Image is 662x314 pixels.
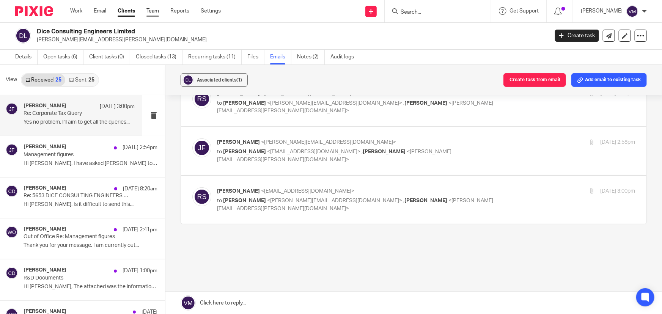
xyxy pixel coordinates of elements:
span: [PERSON_NAME] [217,188,260,194]
p: Hi [PERSON_NAME], I have asked [PERSON_NAME] to get me... [24,160,157,167]
p: R&D Documents [24,275,131,281]
p: Hi [PERSON_NAME], The attached was the information... [24,284,157,290]
img: svg%3E [626,5,638,17]
p: [PERSON_NAME][EMAIL_ADDRESS][PERSON_NAME][DOMAIN_NAME] [37,36,544,44]
a: Settings [201,7,221,15]
a: Reports [170,7,189,15]
a: Notes (2) [297,50,325,64]
a: Create task [555,30,599,42]
h4: [PERSON_NAME] [24,144,66,150]
span: [PERSON_NAME] [404,198,447,203]
span: [PERSON_NAME] [223,100,266,106]
img: svg%3E [192,89,211,108]
p: Out of Office Re: Management figures [24,234,131,240]
p: Thank you for your message. I am currently out... [24,242,157,249]
a: Audit logs [330,50,360,64]
span: <[PERSON_NAME][EMAIL_ADDRESS][DOMAIN_NAME]> [267,198,402,203]
h4: [PERSON_NAME] [24,185,66,192]
img: svg%3E [15,28,31,44]
p: Re: Corporate Tax Query [24,110,113,117]
p: [DATE] 3:00pm [100,103,135,110]
span: [PERSON_NAME] [404,100,447,106]
span: Associated clients [197,78,242,82]
span: [PERSON_NAME] [223,198,266,203]
a: Details [15,50,38,64]
img: svg%3E [6,267,18,279]
a: Open tasks (6) [43,50,83,64]
span: , [362,149,363,154]
span: View [6,76,17,84]
span: , [403,100,404,106]
a: Work [70,7,82,15]
span: [PERSON_NAME] [363,149,406,154]
a: Recurring tasks (11) [188,50,242,64]
p: Management figures [24,152,131,158]
input: Search [400,9,468,16]
div: 25 [88,77,94,83]
a: Team [146,7,159,15]
span: <[PERSON_NAME][EMAIL_ADDRESS][DOMAIN_NAME]> [261,140,396,145]
button: Associated clients(1) [181,73,248,87]
p: [DATE] 2:58pm [600,138,635,146]
p: Yes no problem. I'll aim to get all the queries... [24,119,135,126]
img: Pixie [15,6,53,16]
span: <[EMAIL_ADDRESS][DOMAIN_NAME]> [261,188,354,194]
a: Received25 [22,74,65,86]
img: svg%3E [192,187,211,206]
img: svg%3E [192,138,211,157]
span: to [217,149,222,154]
span: [PERSON_NAME] [217,140,260,145]
span: <[PERSON_NAME][EMAIL_ADDRESS][PERSON_NAME][DOMAIN_NAME]> [217,198,493,211]
button: Create task from email [503,73,566,87]
p: [DATE] 3:00pm [600,187,635,195]
span: <[PERSON_NAME][EMAIL_ADDRESS][DOMAIN_NAME]> [267,100,402,106]
p: Re: 5653 DICE CONSULTING ENGINEERS LTD RE: R&D Documents [24,193,131,199]
h4: [PERSON_NAME] [24,267,66,273]
img: svg%3E [6,144,18,156]
img: svg%3E [6,226,18,238]
a: Emails [270,50,291,64]
p: Hi [PERSON_NAME], Is it difficult to send this... [24,201,157,208]
a: Sent25 [65,74,98,86]
a: Files [247,50,264,64]
span: [PERSON_NAME] [223,149,266,154]
div: 25 [55,77,61,83]
span: to [217,198,222,203]
p: [PERSON_NAME] [581,7,623,15]
a: Client tasks (0) [89,50,130,64]
button: Add email to existing task [571,73,647,87]
p: [DATE] 2:54pm [123,144,157,151]
a: Closed tasks (13) [136,50,182,64]
img: svg%3E [182,74,194,86]
img: svg%3E [6,185,18,197]
h2: Dice Consulting Engineers Limited [37,28,442,36]
p: [DATE] 2:41pm [123,226,157,234]
span: to [217,100,222,106]
span: Get Support [509,8,539,14]
span: (1) [236,78,242,82]
span: , [403,198,404,203]
p: [DATE] 1:00pm [123,267,157,275]
h4: [PERSON_NAME] [24,103,66,109]
h4: [PERSON_NAME] [24,226,66,232]
p: [DATE] 8:20am [123,185,157,193]
a: Email [94,7,106,15]
img: svg%3E [6,103,18,115]
a: Clients [118,7,135,15]
span: <[EMAIL_ADDRESS][DOMAIN_NAME]> [267,149,360,154]
span: <[PERSON_NAME][EMAIL_ADDRESS][PERSON_NAME][DOMAIN_NAME]> [217,149,451,162]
